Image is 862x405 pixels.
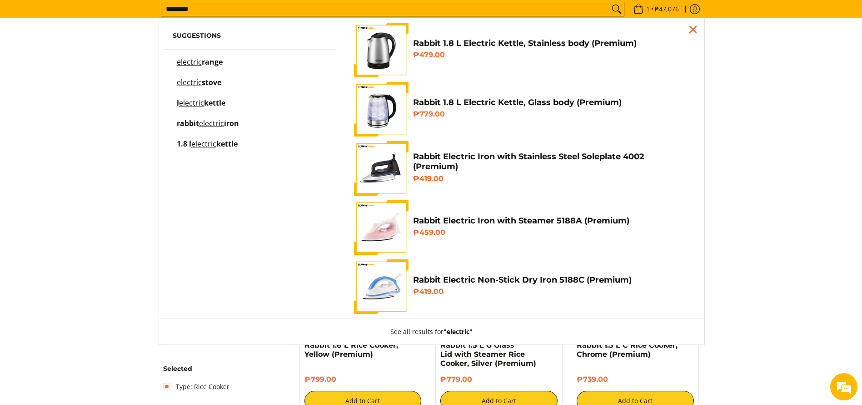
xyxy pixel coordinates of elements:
[179,98,204,108] mark: electric
[173,120,327,136] a: rabbit electric iron
[354,23,690,77] a: Rabbit 1.8 L Electric Kettle, Stainless body (Premium) Rabbit 1.8 L Electric Kettle, Stainless bo...
[440,375,558,384] h6: ₱779.00
[354,82,690,137] a: Rabbit 1.8 L Electric Kettle, Glass body (Premium) Rabbit 1.8 L Electric Kettle, Glass body (Prem...
[413,51,690,60] h6: ₱479.00
[354,200,690,255] a: https://mangkosme.com/products/rabbit-eletric-iron-with-steamer-5188a-class-a Rabbit Electric Iro...
[413,174,690,183] h6: ₱419.00
[577,341,678,359] a: Rabbit 1.5 L C Rice Cooker, Chrome (Premium)
[304,375,422,384] h6: ₱799.00
[177,98,179,108] span: l
[204,98,225,108] span: kettle
[354,200,409,255] img: https://mangkosme.com/products/rabbit-eletric-iron-with-steamer-5188a-class-a
[645,6,651,12] span: 1
[440,341,536,368] a: Rabbit 1.5 L G Glass Lid with Steamer Rice Cooker, Silver (Premium)
[5,248,173,280] textarea: Type your message and hit 'Enter'
[163,380,229,394] a: Type: Rice Cooker
[173,79,327,95] a: electric stove
[354,23,409,77] img: Rabbit 1.8 L Electric Kettle, Stainless body (Premium)
[354,259,409,314] img: https://mangkosme.com/products/rabbit-electric-non-stick-dry-iron-5188c-class-a
[354,141,409,196] img: https://mangkosme.com/products/rabbit-electric-iron-with-stainless-steel-soleplate-4002-class-a
[304,341,398,359] a: Rabbit 1.8 L Rice Cooker, Yellow (Premium)
[413,228,690,237] h6: ₱459.00
[413,275,690,285] h4: Rabbit Electric Non-Stick Dry Iron 5188C (Premium)
[173,32,327,40] h6: Suggestions
[177,118,199,128] span: rabbit
[173,141,327,157] a: 1.8 l electric kettle
[163,365,290,373] h6: Selected
[413,216,690,226] h4: Rabbit Electric Iron with Steamer 5188A (Premium)
[53,115,125,207] span: We're online!
[381,319,482,344] button: See all results for"electric"
[577,375,694,384] h6: ₱739.00
[631,4,682,14] span: •
[191,139,216,149] mark: electric
[177,139,191,149] span: 1.8 l
[354,259,690,314] a: https://mangkosme.com/products/rabbit-electric-non-stick-dry-iron-5188c-class-a Rabbit Electric N...
[202,57,223,67] span: range
[173,59,327,75] a: electric range
[413,287,690,296] h6: ₱419.00
[609,2,624,16] button: Search
[413,97,690,108] h4: Rabbit 1.8 L Electric Kettle, Glass body (Premium)
[354,82,409,137] img: Rabbit 1.8 L Electric Kettle, Glass body (Premium)
[47,51,153,63] div: Chat with us now
[443,327,473,336] strong: "electric"
[199,118,224,128] mark: electric
[354,141,690,196] a: https://mangkosme.com/products/rabbit-electric-iron-with-stainless-steel-soleplate-4002-class-a R...
[202,77,221,87] span: stove
[177,100,225,116] p: l electric kettle
[173,100,327,116] a: l electric kettle
[177,59,223,75] p: electric range
[686,23,700,36] div: Close pop up
[413,152,690,172] h4: Rabbit Electric Iron with Stainless Steel Soleplate 4002 (Premium)
[177,57,202,67] mark: electric
[224,118,239,128] span: iron
[177,120,239,136] p: rabbit electric iron
[149,5,171,26] div: Minimize live chat window
[216,139,238,149] span: kettle
[177,141,238,157] p: 1.8 l electric kettle
[653,6,680,12] span: ₱47,076
[177,77,202,87] mark: electric
[177,79,221,95] p: electric stove
[413,38,690,49] h4: Rabbit 1.8 L Electric Kettle, Stainless body (Premium)
[413,110,690,119] h6: ₱779.00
